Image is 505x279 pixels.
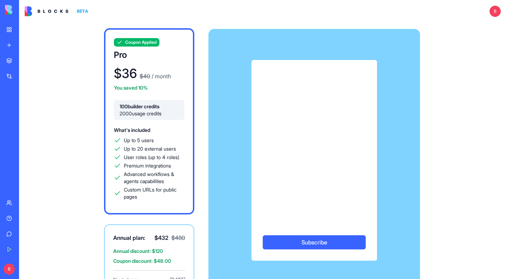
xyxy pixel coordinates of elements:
[5,5,49,15] img: logo
[114,49,184,61] h3: Pro
[120,110,179,117] span: 2000 usage credits
[114,85,148,91] span: You saved 10%
[114,127,150,133] span: What's included
[263,235,366,249] button: Subscribe
[125,40,157,45] span: Coupon Applied
[150,72,171,80] p: / month
[140,72,150,80] p: $ 40
[113,248,185,255] span: Annual discount: $ 120
[74,6,91,16] div: BETA
[25,6,91,16] a: BETA
[171,233,185,242] p: $ 480
[154,233,169,242] span: $ 432
[120,103,179,110] span: 100 builder credits
[124,186,184,200] span: Custom URLs for public pages
[124,137,154,144] span: Up to 5 users
[113,233,145,242] span: Annual plan:
[4,263,15,275] span: B
[489,6,501,17] span: B
[124,145,176,152] span: Up to 20 external users
[114,66,137,80] h1: $ 36
[124,171,184,185] span: Advanced workflows & agents capabilities
[124,154,179,161] span: User roles (up to 4 roles)
[261,70,367,225] iframe: Secure payment input frame
[25,6,68,16] img: logo
[124,162,171,169] span: Premium integrations
[113,257,185,265] span: Coupon discount: $ 48.00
